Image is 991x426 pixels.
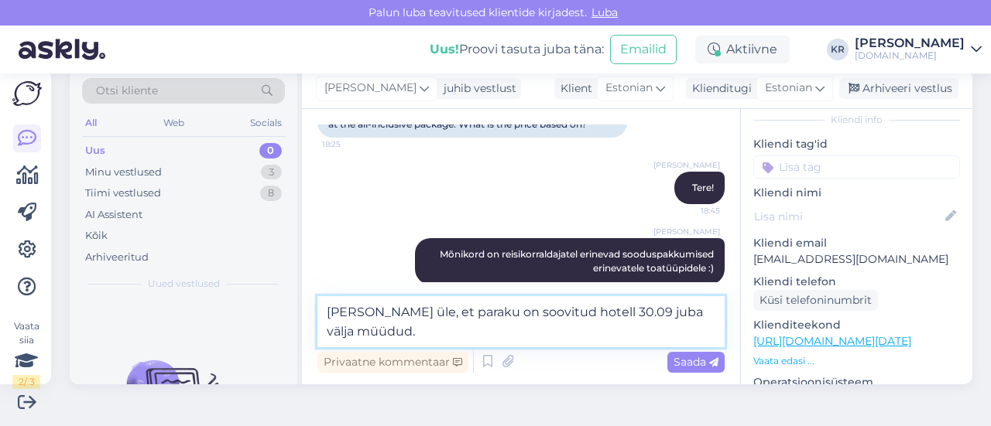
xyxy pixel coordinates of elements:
p: Kliendi tag'id [753,136,960,152]
div: AI Assistent [85,207,142,223]
span: Luba [587,5,622,19]
div: 2 / 3 [12,375,40,389]
div: Uus [85,143,105,158]
span: Saada [674,355,718,369]
div: Aktiivne [695,36,790,63]
div: Klient [554,80,592,97]
span: [PERSON_NAME] [653,226,720,237]
div: Arhiveeri vestlus [839,78,958,99]
div: Proovi tasuta juba täna: [430,40,604,59]
b: Uus! [430,42,459,56]
span: Mõnikord on reisikorraldajatel erinevad sooduspakkumised erinevatele toatüüpidele :) [440,248,716,274]
div: Minu vestlused [85,165,162,180]
div: Arhiveeritud [85,250,149,265]
div: KR [827,39,849,60]
span: Tere! [692,182,714,193]
input: Lisa tag [753,155,960,179]
a: [URL][DOMAIN_NAME][DATE] [753,334,911,348]
p: Kliendi nimi [753,185,960,201]
a: [PERSON_NAME][DOMAIN_NAME] [855,37,982,62]
span: 18:45 [662,205,720,216]
textarea: [PERSON_NAME] üle, et paraku on soovitud hotell 30.09 juba välja müüdud. [317,296,725,347]
span: [PERSON_NAME] [653,159,720,171]
img: Askly Logo [12,81,42,106]
p: Kliendi telefon [753,274,960,290]
div: Kõik [85,228,108,244]
p: Klienditeekond [753,317,960,333]
button: Emailid [610,35,677,64]
span: Uued vestlused [148,277,220,291]
span: Otsi kliente [96,83,158,99]
div: Socials [247,113,285,133]
span: Estonian [605,80,653,97]
div: Privaatne kommentaar [317,352,468,373]
p: [EMAIL_ADDRESS][DOMAIN_NAME] [753,251,960,268]
div: [DOMAIN_NAME] [855,49,965,62]
input: Lisa nimi [754,208,942,225]
div: Klienditugi [686,80,752,97]
div: juhib vestlust [437,80,516,97]
div: Vaata siia [12,319,40,389]
div: Kliendi info [753,113,960,127]
div: [PERSON_NAME] [855,37,965,49]
div: All [82,113,100,133]
span: Estonian [765,80,812,97]
p: Kliendi email [753,235,960,251]
p: Operatsioonisüsteem [753,374,960,390]
div: 3 [261,165,282,180]
div: Web [160,113,187,133]
span: 18:25 [322,138,380,150]
div: 0 [259,143,282,158]
p: Vaata edasi ... [753,354,960,368]
span: [PERSON_NAME] [324,80,417,97]
div: Tiimi vestlused [85,186,161,201]
div: Küsi telefoninumbrit [753,290,878,311]
div: 8 [260,186,282,201]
